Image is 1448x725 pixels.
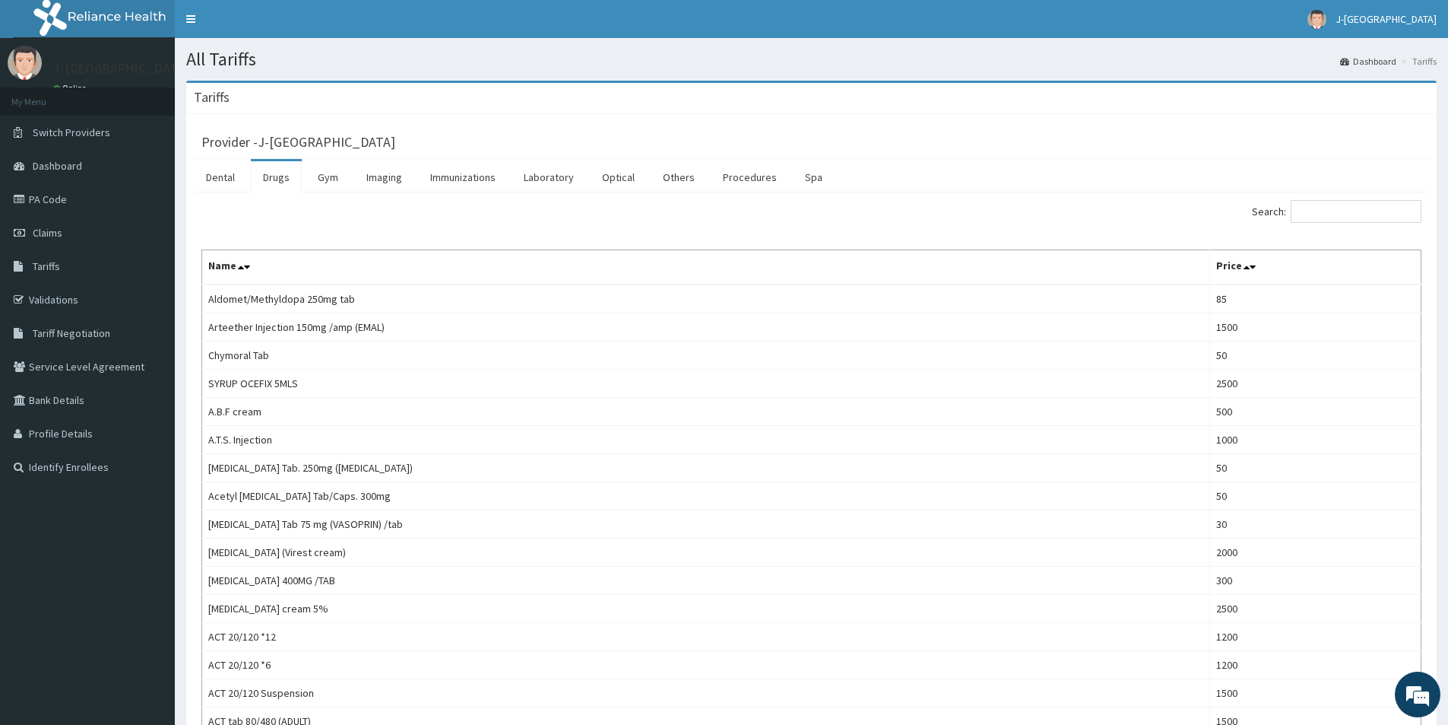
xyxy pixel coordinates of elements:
h3: Tariffs [194,91,230,104]
a: Others [651,161,707,193]
td: Arteether Injection 150mg /amp (EMAL) [202,313,1210,342]
a: Online [53,83,90,94]
td: 30 [1210,510,1421,539]
img: User Image [8,46,42,80]
textarea: Type your message and hit 'Enter' [8,415,290,469]
td: 1000 [1210,426,1421,454]
td: 300 [1210,567,1421,595]
td: 85 [1210,285,1421,313]
td: 50 [1210,482,1421,510]
a: Imaging [354,161,414,193]
td: A.T.S. Injection [202,426,1210,454]
span: Tariffs [33,259,60,273]
td: 50 [1210,454,1421,482]
td: 1200 [1210,623,1421,651]
input: Search: [1291,200,1421,223]
img: d_794563401_company_1708531726252_794563401 [28,76,62,114]
p: J-[GEOGRAPHIC_DATA] [53,62,190,75]
th: Price [1210,250,1421,285]
a: Gym [306,161,350,193]
a: Spa [793,161,835,193]
span: We're online! [88,192,210,345]
td: A.B.F cream [202,398,1210,426]
td: 1200 [1210,651,1421,679]
td: ACT 20/120 *6 [202,651,1210,679]
span: Switch Providers [33,126,110,139]
span: Tariff Negotiation [33,326,110,340]
a: Dashboard [1340,55,1396,68]
span: J-[GEOGRAPHIC_DATA] [1336,12,1437,26]
td: [MEDICAL_DATA] cream 5% [202,595,1210,623]
span: Claims [33,226,62,240]
td: 2500 [1210,595,1421,623]
td: 1500 [1210,313,1421,342]
li: Tariffs [1398,55,1437,68]
a: Immunizations [418,161,508,193]
h3: Provider - J-[GEOGRAPHIC_DATA] [201,135,395,149]
div: Minimize live chat window [249,8,286,44]
div: Chat with us now [79,85,255,105]
td: Chymoral Tab [202,342,1210,370]
h1: All Tariffs [186,49,1437,69]
td: [MEDICAL_DATA] 400MG /TAB [202,567,1210,595]
td: [MEDICAL_DATA] Tab 75 mg (VASOPRIN) /tab [202,510,1210,539]
a: Dental [194,161,247,193]
td: [MEDICAL_DATA] (Virest cream) [202,539,1210,567]
td: 2000 [1210,539,1421,567]
img: User Image [1307,10,1326,29]
td: Acetyl [MEDICAL_DATA] Tab/Caps. 300mg [202,482,1210,510]
a: Optical [590,161,647,193]
a: Procedures [711,161,789,193]
label: Search: [1252,200,1421,223]
a: Drugs [251,161,302,193]
td: 1500 [1210,679,1421,708]
td: [MEDICAL_DATA] Tab. 250mg ([MEDICAL_DATA]) [202,454,1210,482]
td: ACT 20/120 *12 [202,623,1210,651]
td: ACT 20/120 Suspension [202,679,1210,708]
th: Name [202,250,1210,285]
td: 2500 [1210,370,1421,398]
td: 500 [1210,398,1421,426]
td: SYRUP OCEFIX 5MLS [202,370,1210,398]
td: Aldomet/Methyldopa 250mg tab [202,285,1210,313]
span: Dashboard [33,159,82,173]
td: 50 [1210,342,1421,370]
a: Laboratory [512,161,586,193]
